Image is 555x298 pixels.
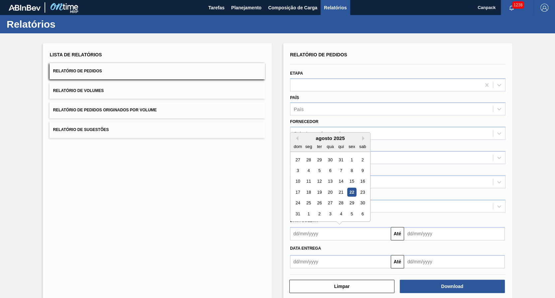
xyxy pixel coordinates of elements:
[391,255,404,268] button: Até
[50,102,265,118] button: Relatório de Pedidos Originados por Volume
[304,188,313,197] div: Choose segunda-feira, 18 de agosto de 2025
[315,155,324,164] div: Choose terça-feira, 29 de julho de 2025
[358,177,367,186] div: Choose sábado, 16 de agosto de 2025
[347,188,356,197] div: Choose sexta-feira, 22 de agosto de 2025
[290,52,347,57] span: Relatório de Pedidos
[50,63,265,79] button: Relatório de Pedidos
[315,188,324,197] div: Choose terça-feira, 19 de agosto de 2025
[293,177,302,186] div: Choose domingo, 10 de agosto de 2025
[347,142,356,151] div: sex
[358,142,367,151] div: sab
[50,52,102,57] span: Lista de Relatórios
[293,166,302,175] div: Choose domingo, 3 de agosto de 2025
[358,199,367,208] div: Choose sábado, 30 de agosto de 2025
[337,142,346,151] div: qui
[347,166,356,175] div: Choose sexta-feira, 8 de agosto de 2025
[50,122,265,138] button: Relatório de Sugestões
[315,209,324,218] div: Choose terça-feira, 2 de setembro de 2025
[337,177,346,186] div: Choose quinta-feira, 14 de agosto de 2025
[53,88,103,93] span: Relatório de Volumes
[304,209,313,218] div: Choose segunda-feira, 1 de setembro de 2025
[290,135,370,141] div: agosto 2025
[304,199,313,208] div: Choose segunda-feira, 25 de agosto de 2025
[404,255,505,268] input: dd/mm/yyyy
[290,119,318,124] label: Fornecedor
[293,199,302,208] div: Choose domingo, 24 de agosto de 2025
[290,255,391,268] input: dd/mm/yyyy
[347,209,356,218] div: Choose sexta-feira, 5 de setembro de 2025
[358,209,367,218] div: Choose sábado, 6 de setembro de 2025
[347,155,356,164] div: Choose sexta-feira, 1 de agosto de 2025
[315,166,324,175] div: Choose terça-feira, 5 de agosto de 2025
[50,83,265,99] button: Relatório de Volumes
[337,199,346,208] div: Choose quinta-feira, 28 de agosto de 2025
[7,20,125,28] h1: Relatórios
[315,199,324,208] div: Choose terça-feira, 26 de agosto de 2025
[9,5,41,11] img: TNhmsLtSVTkK8tSr43FrP2fwEKptu5GPRR3wAAAABJRU5ErkJggg==
[337,188,346,197] div: Choose quinta-feira, 21 de agosto de 2025
[294,136,298,141] button: Previous Month
[347,177,356,186] div: Choose sexta-feira, 15 de agosto de 2025
[337,209,346,218] div: Choose quinta-feira, 4 de setembro de 2025
[290,227,391,240] input: dd/mm/yyyy
[404,227,505,240] input: dd/mm/yyyy
[347,199,356,208] div: Choose sexta-feira, 29 de agosto de 2025
[391,227,404,240] button: Até
[53,127,109,132] span: Relatório de Sugestões
[292,154,368,219] div: month 2025-08
[304,142,313,151] div: seg
[208,4,224,12] span: Tarefas
[290,71,303,76] label: Etapa
[326,199,335,208] div: Choose quarta-feira, 27 de agosto de 2025
[362,136,367,141] button: Next Month
[358,166,367,175] div: Choose sábado, 9 de agosto de 2025
[326,155,335,164] div: Choose quarta-feira, 30 de julho de 2025
[326,166,335,175] div: Choose quarta-feira, 6 de agosto de 2025
[512,1,524,9] span: 1238
[326,177,335,186] div: Choose quarta-feira, 13 de agosto de 2025
[304,177,313,186] div: Choose segunda-feira, 11 de agosto de 2025
[400,280,505,293] button: Download
[337,155,346,164] div: Choose quinta-feira, 31 de julho de 2025
[268,4,317,12] span: Composição de Carga
[293,188,302,197] div: Choose domingo, 17 de agosto de 2025
[293,155,302,164] div: Choose domingo, 27 de julho de 2025
[540,4,548,12] img: Logout
[231,4,261,12] span: Planejamento
[290,246,321,251] span: Data entrega
[294,106,304,112] div: País
[289,280,394,293] button: Limpar
[315,142,324,151] div: ter
[294,131,345,136] div: Selecione o fornecedor
[53,108,157,112] span: Relatório de Pedidos Originados por Volume
[337,166,346,175] div: Choose quinta-feira, 7 de agosto de 2025
[358,188,367,197] div: Choose sábado, 23 de agosto de 2025
[324,4,347,12] span: Relatórios
[53,69,102,73] span: Relatório de Pedidos
[304,166,313,175] div: Choose segunda-feira, 4 de agosto de 2025
[358,155,367,164] div: Choose sábado, 2 de agosto de 2025
[326,209,335,218] div: Choose quarta-feira, 3 de setembro de 2025
[501,3,522,12] button: Notificações
[326,188,335,197] div: Choose quarta-feira, 20 de agosto de 2025
[293,142,302,151] div: dom
[326,142,335,151] div: qua
[290,95,299,100] label: País
[293,209,302,218] div: Choose domingo, 31 de agosto de 2025
[315,177,324,186] div: Choose terça-feira, 12 de agosto de 2025
[304,155,313,164] div: Choose segunda-feira, 28 de julho de 2025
